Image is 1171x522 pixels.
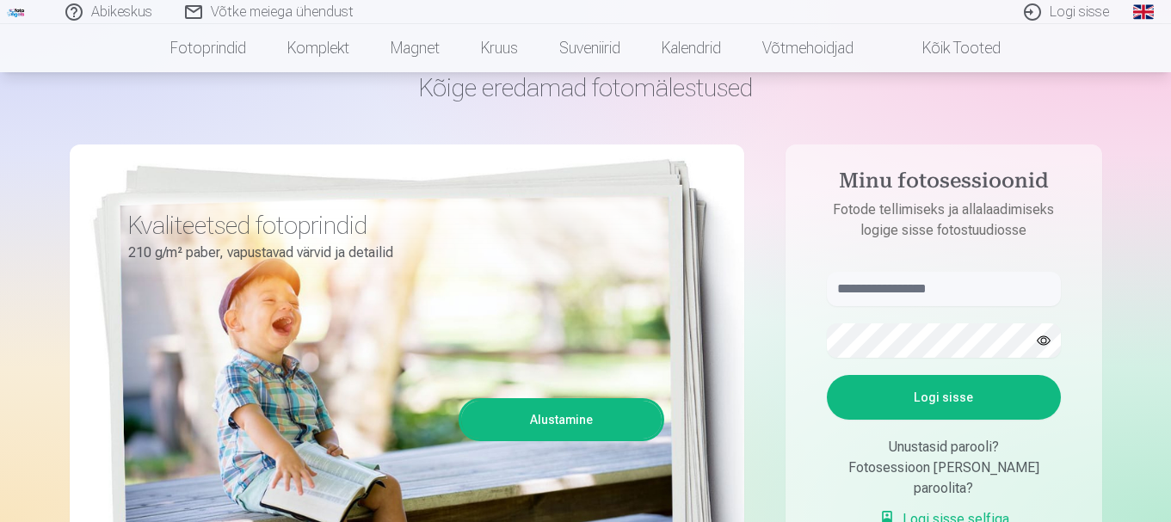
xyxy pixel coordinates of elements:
[7,7,26,17] img: /fa1
[211,3,354,20] font: Võtke meiega ühendust
[150,24,267,72] a: Fotoprindid
[170,39,246,57] font: Fotoprindid
[91,3,152,20] font: Abikeskus
[641,24,742,72] a: Kalendrid
[267,24,370,72] a: Komplekt
[848,459,1039,496] font: Fotosessioon [PERSON_NAME] paroolita?
[419,72,753,102] font: Kõige eredamad fotomälestused
[874,24,1021,72] a: Kõik tooted
[922,39,1001,57] font: Kõik tooted
[827,375,1061,420] button: Logi sisse
[460,24,539,72] a: Kruus
[914,390,973,404] font: Logi sisse
[128,244,393,261] font: 210 g/m² paber, vapustavad värvid ja detailid
[762,39,854,57] font: Võtmehoidjad
[539,24,641,72] a: Suveniirid
[461,401,662,439] a: Alustamine
[559,39,620,57] font: Suveniirid
[287,39,349,57] font: Komplekt
[888,439,999,455] font: Unustasid parooli?
[833,201,1054,238] font: Fotode tellimiseks ja allalaadimiseks logige sisse fotostuudiosse
[662,39,721,57] font: Kalendrid
[839,172,1049,193] font: Minu fotosessioonid
[481,39,518,57] font: Kruus
[128,210,367,240] font: Kvaliteetsed fotoprindid
[530,413,593,427] font: Alustamine
[1050,3,1109,20] font: Logi sisse
[391,39,440,57] font: Magnet
[370,24,460,72] a: Magnet
[742,24,874,72] a: Võtmehoidjad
